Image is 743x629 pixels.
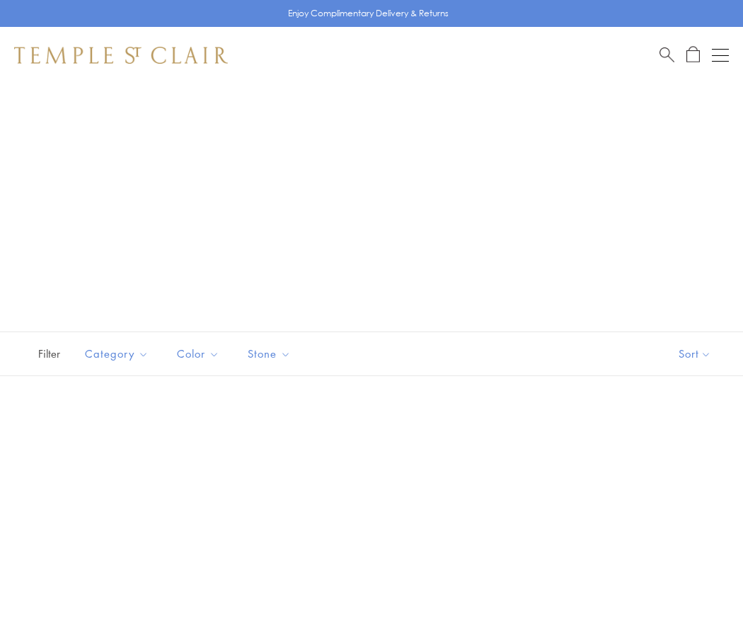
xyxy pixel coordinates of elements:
[170,345,230,363] span: Color
[686,46,700,64] a: Open Shopping Bag
[78,345,159,363] span: Category
[237,338,301,370] button: Stone
[288,6,449,21] p: Enjoy Complimentary Delivery & Returns
[74,338,159,370] button: Category
[647,332,743,375] button: Show sort by
[712,47,729,64] button: Open navigation
[660,46,674,64] a: Search
[14,47,228,64] img: Temple St. Clair
[241,345,301,363] span: Stone
[166,338,230,370] button: Color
